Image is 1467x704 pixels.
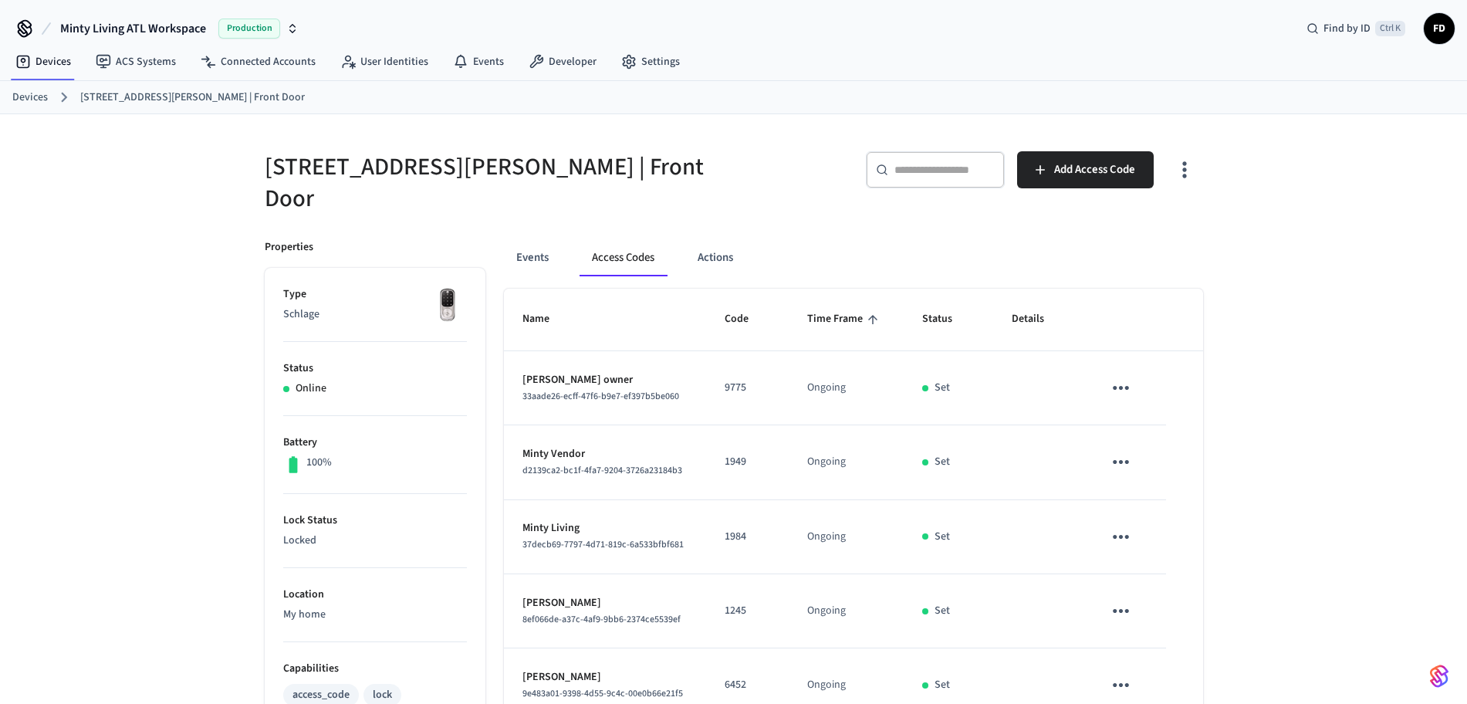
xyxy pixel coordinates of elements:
[516,48,609,76] a: Developer
[283,587,467,603] p: Location
[218,19,280,39] span: Production
[522,372,688,388] p: [PERSON_NAME] owner
[283,533,467,549] p: Locked
[292,687,350,703] div: access_code
[188,48,328,76] a: Connected Accounts
[522,613,681,626] span: 8ef066de-a37c-4af9-9bb6-2374ce5539ef
[283,661,467,677] p: Capabilities
[428,286,467,325] img: Yale Assure Touchscreen Wifi Smart Lock, Satin Nickel, Front
[1012,307,1064,331] span: Details
[522,390,679,403] span: 33aade26-ecff-47f6-b9e7-ef397b5be060
[283,286,467,303] p: Type
[1054,160,1135,180] span: Add Access Code
[725,677,770,693] p: 6452
[283,306,467,323] p: Schlage
[609,48,692,76] a: Settings
[789,574,904,648] td: Ongoing
[725,307,769,331] span: Code
[789,351,904,425] td: Ongoing
[1430,664,1448,689] img: SeamLogoGradient.69752ec5.svg
[725,529,770,545] p: 1984
[504,239,561,276] button: Events
[296,381,326,397] p: Online
[306,455,332,471] p: 100%
[373,687,392,703] div: lock
[522,307,570,331] span: Name
[935,454,950,470] p: Set
[807,307,883,331] span: Time Frame
[80,90,305,106] a: [STREET_ADDRESS][PERSON_NAME] | Front Door
[1294,15,1418,42] div: Find by IDCtrl K
[935,380,950,396] p: Set
[1017,151,1154,188] button: Add Access Code
[283,513,467,529] p: Lock Status
[725,380,770,396] p: 9775
[725,603,770,619] p: 1245
[580,239,667,276] button: Access Codes
[60,19,206,38] span: Minty Living ATL Workspace
[283,360,467,377] p: Status
[3,48,83,76] a: Devices
[12,90,48,106] a: Devices
[522,669,688,685] p: [PERSON_NAME]
[1375,21,1405,36] span: Ctrl K
[935,603,950,619] p: Set
[83,48,188,76] a: ACS Systems
[1323,21,1371,36] span: Find by ID
[265,239,313,256] p: Properties
[504,239,1203,276] div: ant example
[789,425,904,499] td: Ongoing
[789,500,904,574] td: Ongoing
[522,520,688,536] p: Minty Living
[725,454,770,470] p: 1949
[922,307,972,331] span: Status
[522,538,684,551] span: 37decb69-7797-4d71-819c-6a533bfbf681
[283,607,467,623] p: My home
[441,48,516,76] a: Events
[522,687,683,700] span: 9e483a01-9398-4d55-9c4c-00e0b66e21f5
[283,435,467,451] p: Battery
[265,151,725,215] h5: [STREET_ADDRESS][PERSON_NAME] | Front Door
[522,595,688,611] p: [PERSON_NAME]
[1425,15,1453,42] span: FD
[522,464,682,477] span: d2139ca2-bc1f-4fa7-9204-3726a23184b3
[685,239,745,276] button: Actions
[522,446,688,462] p: Minty Vendor
[935,529,950,545] p: Set
[328,48,441,76] a: User Identities
[935,677,950,693] p: Set
[1424,13,1455,44] button: FD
